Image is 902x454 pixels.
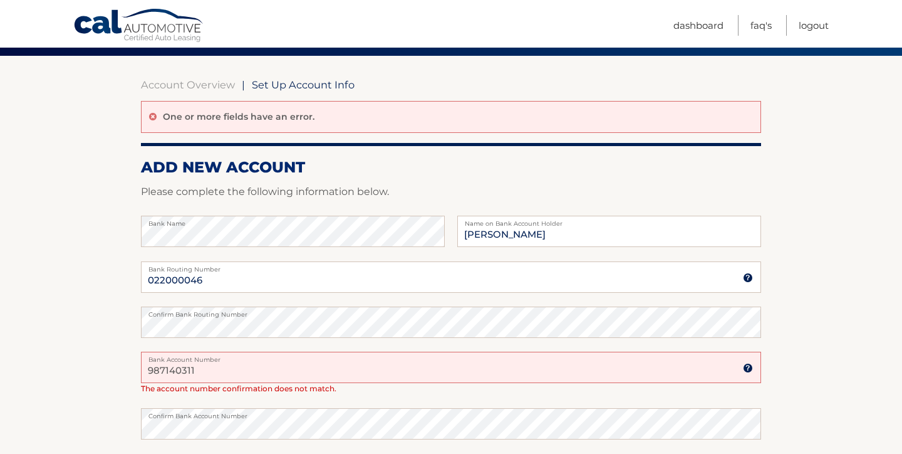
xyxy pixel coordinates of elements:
[141,307,761,317] label: Confirm Bank Routing Number
[457,216,761,226] label: Name on Bank Account Holder
[673,15,723,36] a: Dashboard
[457,216,761,247] input: Name on Account (Account Holder Name)
[141,261,761,272] label: Bank Routing Number
[242,78,245,91] span: |
[163,111,314,122] p: One or more fields have an error.
[750,15,772,36] a: FAQ's
[141,352,761,362] label: Bank Account Number
[141,78,235,91] a: Account Overview
[141,408,761,418] label: Confirm Bank Account Number
[141,216,445,226] label: Bank Name
[799,15,829,36] a: Logout
[141,384,336,393] span: The account number confirmation does not match.
[141,352,761,383] input: Bank Account Number
[141,158,761,177] h2: ADD NEW ACCOUNT
[73,8,205,45] a: Cal Automotive
[743,363,753,373] img: tooltip.svg
[141,183,761,201] p: Please complete the following information below.
[141,261,761,293] input: Bank Routing Number
[252,78,355,91] span: Set Up Account Info
[743,273,753,283] img: tooltip.svg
